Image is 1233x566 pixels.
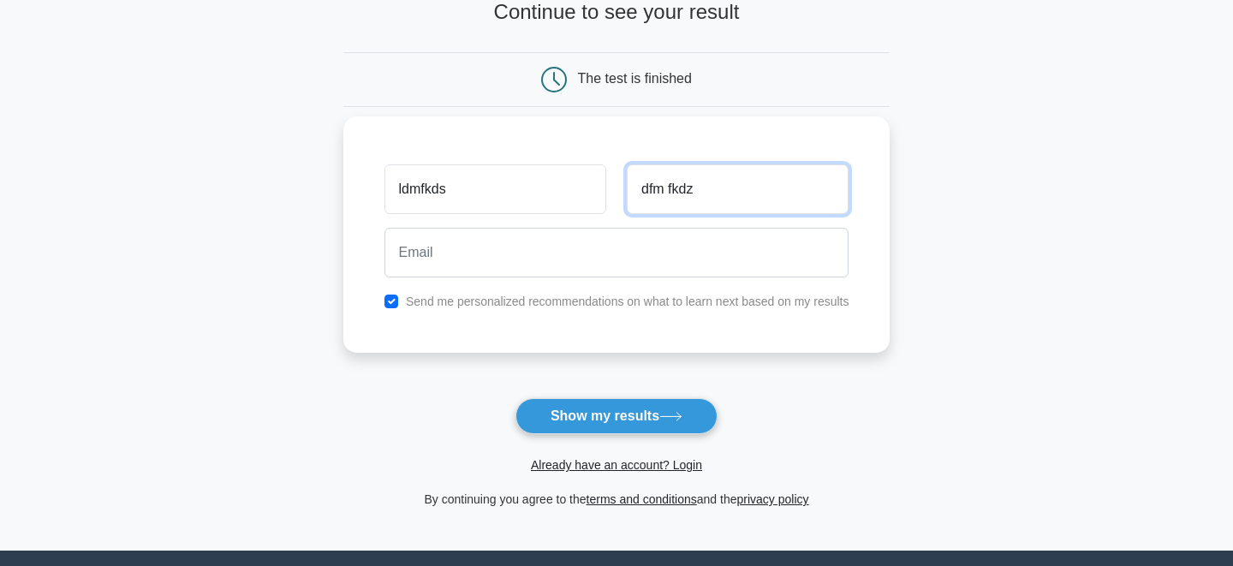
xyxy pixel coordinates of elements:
a: terms and conditions [587,492,697,506]
label: Send me personalized recommendations on what to learn next based on my results [406,295,849,308]
div: The test is finished [578,71,692,86]
button: Show my results [515,398,718,434]
div: By continuing you agree to the and the [333,489,901,509]
input: First name [384,164,606,214]
a: privacy policy [737,492,809,506]
input: Email [384,228,849,277]
input: Last name [627,164,849,214]
a: Already have an account? Login [531,458,702,472]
